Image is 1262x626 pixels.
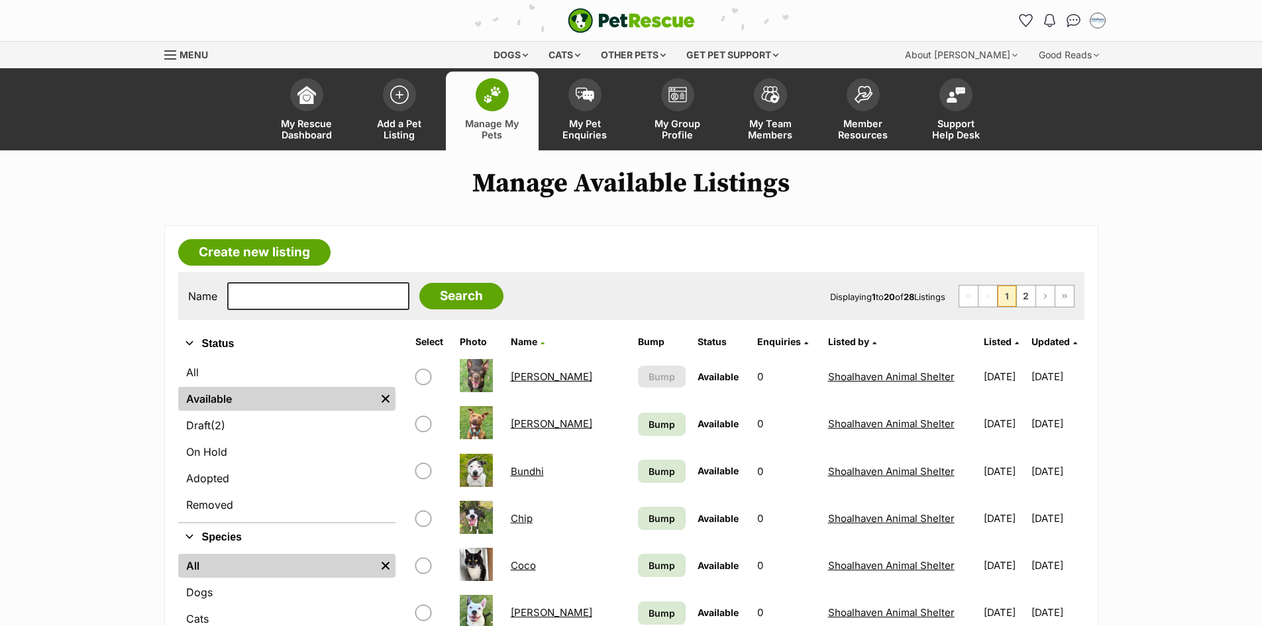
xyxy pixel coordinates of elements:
[828,417,955,430] a: Shoalhaven Animal Shelter
[178,360,395,384] a: All
[649,558,675,572] span: Bump
[1031,354,1083,399] td: [DATE]
[698,513,739,524] span: Available
[998,286,1016,307] span: Page 1
[677,42,788,68] div: Get pet support
[649,370,675,384] span: Bump
[638,554,686,577] a: Bump
[649,511,675,525] span: Bump
[833,118,893,140] span: Member Resources
[904,291,914,302] strong: 28
[828,370,955,383] a: Shoalhaven Animal Shelter
[390,85,409,104] img: add-pet-listing-icon-0afa8454b4691262ce3f59096e99ab1cd57d4a30225e0717b998d2c9b9846f56.svg
[830,291,945,302] span: Displaying to of Listings
[164,42,217,66] a: Menu
[1029,42,1108,68] div: Good Reads
[698,371,739,382] span: Available
[828,559,955,572] a: Shoalhaven Animal Shelter
[178,387,376,411] a: Available
[896,42,1027,68] div: About [PERSON_NAME]
[757,336,808,347] a: Enquiries
[698,418,739,429] span: Available
[648,118,708,140] span: My Group Profile
[446,72,539,150] a: Manage My Pets
[668,87,687,103] img: group-profile-icon-3fa3cf56718a62981997c0bc7e787c4b2cf8bcc04b72c1350f741eb67cf2f40e.svg
[180,49,208,60] span: Menu
[511,606,592,619] a: [PERSON_NAME]
[910,72,1002,150] a: Support Help Desk
[828,465,955,478] a: Shoalhaven Animal Shelter
[761,86,780,103] img: team-members-icon-5396bd8760b3fe7c0b43da4ab00e1e3bb1a5d9ba89233759b79545d2d3fc5d0d.svg
[752,496,821,541] td: 0
[649,464,675,478] span: Bump
[638,366,686,388] button: Bump
[576,87,594,102] img: pet-enquiries-icon-7e3ad2cf08bfb03b45e93fb7055b45f3efa6380592205ae92323e6603595dc1f.svg
[854,85,872,103] img: member-resources-icon-8e73f808a243e03378d46382f2149f9095a855e16c252ad45f914b54edf8863c.svg
[592,42,675,68] div: Other pets
[353,72,446,150] a: Add a Pet Listing
[454,331,503,352] th: Photo
[752,354,821,399] td: 0
[1087,10,1108,31] button: My account
[959,286,978,307] span: First page
[1036,286,1055,307] a: Next page
[1031,496,1083,541] td: [DATE]
[370,118,429,140] span: Add a Pet Listing
[1039,10,1061,31] button: Notifications
[1044,14,1055,27] img: notifications-46538b983faf8c2785f20acdc204bb7945ddae34d4c08c2a6579f10ce5e182be.svg
[260,72,353,150] a: My Rescue Dashboard
[649,606,675,620] span: Bump
[178,493,395,517] a: Removed
[178,554,376,578] a: All
[539,72,631,150] a: My Pet Enquiries
[511,559,536,572] a: Coco
[511,336,545,347] a: Name
[277,118,337,140] span: My Rescue Dashboard
[828,336,869,347] span: Listed by
[178,466,395,490] a: Adopted
[511,465,544,478] a: Bundhi
[297,85,316,104] img: dashboard-icon-eb2f2d2d3e046f16d808141f083e7271f6b2e854fb5c12c21221c1fb7104beca.svg
[1017,286,1035,307] a: Page 2
[828,336,876,347] a: Listed by
[978,401,1030,446] td: [DATE]
[511,370,592,383] a: [PERSON_NAME]
[638,460,686,483] a: Bump
[511,336,537,347] span: Name
[752,448,821,494] td: 0
[1067,14,1080,27] img: chat-41dd97257d64d25036548639549fe6c8038ab92f7586957e7f3b1b290dea8141.svg
[692,331,751,352] th: Status
[484,42,537,68] div: Dogs
[984,336,1019,347] a: Listed
[633,331,691,352] th: Bump
[817,72,910,150] a: Member Resources
[828,606,955,619] a: Shoalhaven Animal Shelter
[638,507,686,530] a: Bump
[978,448,1030,494] td: [DATE]
[178,413,395,437] a: Draft
[376,387,395,411] a: Remove filter
[884,291,895,302] strong: 20
[511,512,533,525] a: Chip
[211,417,225,433] span: (2)
[698,465,739,476] span: Available
[978,354,1030,399] td: [DATE]
[947,87,965,103] img: help-desk-icon-fdf02630f3aa405de69fd3d07c3f3aa587a6932b1a1747fa1d2bba05be0121f9.svg
[757,336,801,347] span: translation missing: en.admin.listings.index.attributes.enquiries
[178,440,395,464] a: On Hold
[178,529,395,546] button: Species
[959,285,1075,307] nav: Pagination
[1091,14,1104,27] img: Jodie Parnell profile pic
[1031,543,1083,588] td: [DATE]
[752,543,821,588] td: 0
[539,42,590,68] div: Cats
[1055,286,1074,307] a: Last page
[638,601,686,625] a: Bump
[376,554,395,578] a: Remove filter
[741,118,800,140] span: My Team Members
[1031,336,1077,347] a: Updated
[631,72,724,150] a: My Group Profile
[419,283,503,309] input: Search
[1016,10,1108,31] ul: Account quick links
[1031,448,1083,494] td: [DATE]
